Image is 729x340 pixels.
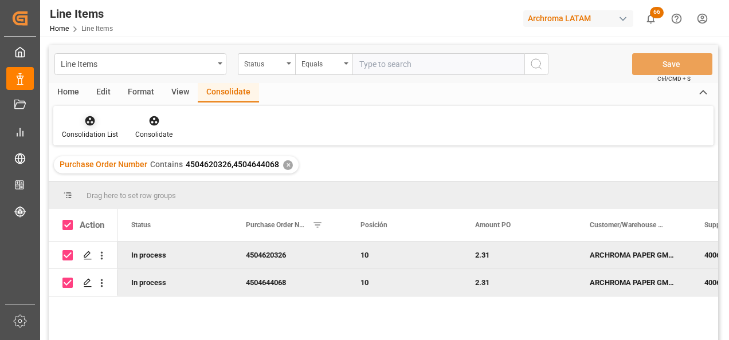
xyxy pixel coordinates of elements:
div: Status [244,56,283,69]
div: 4504644068 [232,269,347,296]
span: Customer/Warehouse Name [590,221,667,229]
button: Help Center [664,6,689,31]
div: View [163,83,198,102]
input: Type to search [352,53,524,75]
div: 10 [360,242,448,268]
span: Purchase Order Number [246,221,308,229]
div: Archroma LATAM [523,10,633,27]
button: open menu [54,53,226,75]
div: Action [80,220,104,230]
div: ARCHROMA PAPER GMBH Y COMPAÑIA, SOC. [576,269,691,296]
div: Press SPACE to deselect this row. [49,242,117,269]
div: Line Items [50,5,113,22]
div: Consolidation List [62,129,118,140]
div: Edit [88,83,119,102]
div: Line Items [61,56,214,70]
div: ARCHROMA PAPER GMBH Y COMPAÑIA, SOC. [576,242,691,268]
button: Archroma LATAM [523,7,638,29]
span: Amount PO [475,221,511,229]
span: Status [131,221,151,229]
a: Home [50,25,69,33]
div: 4504620326 [232,242,347,268]
button: search button [524,53,548,75]
div: Consolidate [135,129,173,140]
div: Home [49,83,88,102]
div: ✕ [283,160,293,170]
div: 2.31 [461,242,576,268]
div: 2.31 [461,269,576,296]
span: 4504620326,4504644068 [186,160,279,169]
span: Ctrl/CMD + S [657,74,691,83]
div: 10 [360,270,448,296]
button: open menu [295,53,352,75]
div: Equals [301,56,340,69]
span: 66 [650,7,664,18]
button: open menu [238,53,295,75]
div: In process [117,269,232,296]
span: Purchase Order Number [60,160,147,169]
button: show 66 new notifications [638,6,664,31]
button: Save [632,53,712,75]
div: Press SPACE to deselect this row. [49,269,117,296]
div: Format [119,83,163,102]
div: Consolidate [198,83,259,102]
span: Contains [150,160,183,169]
div: In process [117,242,232,268]
span: Drag here to set row groups [87,191,176,200]
span: Posición [360,221,387,229]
